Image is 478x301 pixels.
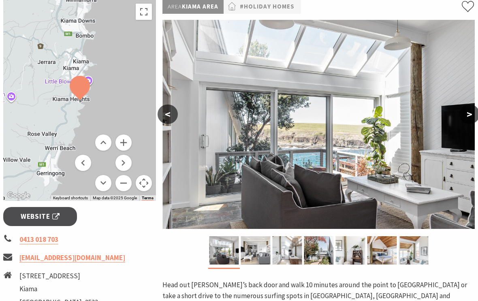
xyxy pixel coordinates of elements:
[142,196,154,201] a: Terms (opens in new tab)
[19,284,98,295] li: Kiama
[21,211,60,222] span: Website
[5,190,32,201] a: Click to see this area on Google Maps
[115,134,132,151] button: Zoom in
[240,2,294,12] a: #Holiday Homes
[53,195,88,201] button: Keyboard shortcuts
[19,235,58,244] a: 0413 018 703
[95,134,111,151] button: Move up
[136,175,152,191] button: Map camera controls
[168,2,182,10] span: Area
[3,207,77,226] a: Website
[93,196,137,200] span: Map data ©2025 Google
[75,155,91,171] button: Move left
[136,4,152,20] button: Toggle fullscreen view
[19,271,98,282] li: [STREET_ADDRESS]
[115,175,132,191] button: Zoom out
[95,175,111,191] button: Move down
[19,253,125,263] a: [EMAIL_ADDRESS][DOMAIN_NAME]
[158,105,178,124] button: <
[115,155,132,171] button: Move right
[5,190,32,201] img: Google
